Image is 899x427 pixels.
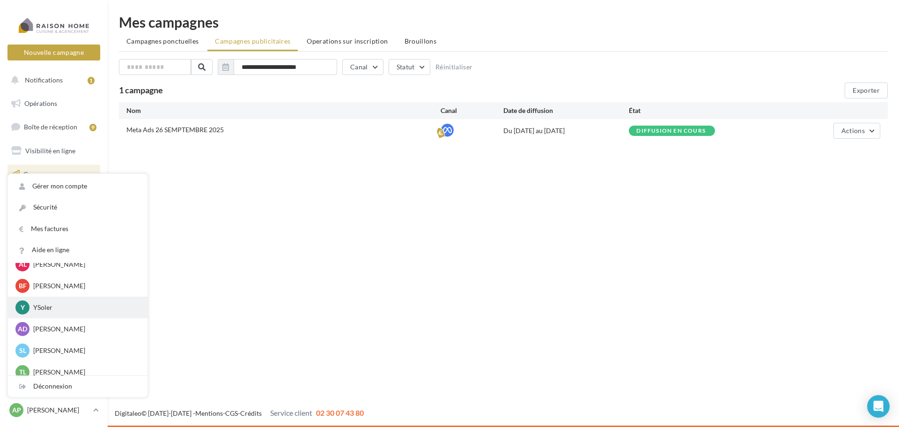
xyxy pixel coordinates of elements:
a: Calendrier [6,234,102,254]
span: Operations sur inscription [307,37,388,45]
a: Opérations [6,94,102,113]
span: AL [19,260,27,269]
p: [PERSON_NAME] [33,260,136,269]
div: Du [DATE] au [DATE] [503,126,629,135]
span: Visibilité en ligne [25,147,75,155]
span: AP [12,405,21,415]
button: Actions [833,123,880,139]
a: Boîte de réception9 [6,117,102,137]
a: Crédits [240,409,262,417]
a: Aide en ligne [8,240,147,261]
div: Canal [441,106,503,115]
a: Contacts [6,187,102,207]
a: Visibilité en ligne [6,141,102,161]
span: TL [19,367,26,377]
div: Nom [126,106,441,115]
span: Campagnes ponctuelles [126,37,199,45]
span: AD [18,324,27,334]
a: Digitaleo [115,409,141,417]
p: [PERSON_NAME] [33,324,136,334]
button: Réinitialiser [435,63,473,71]
a: Médiathèque [6,211,102,231]
span: sL [19,346,26,355]
span: 1 campagne [119,85,163,95]
p: [PERSON_NAME] [33,367,136,377]
button: Exporter [845,82,888,98]
div: Déconnexion [8,376,147,397]
div: Date de diffusion [503,106,629,115]
div: État [629,106,754,115]
button: Nouvelle campagne [7,45,100,60]
span: Actions [841,127,865,135]
a: Campagnes [6,165,102,184]
p: [PERSON_NAME] [33,346,136,355]
div: 1 [88,77,95,84]
a: Mentions [195,409,223,417]
span: Campagnes [23,170,57,178]
span: Boîte de réception [24,123,77,131]
div: 9 [89,124,96,131]
span: Y [21,303,25,312]
button: Notifications 1 [6,70,98,90]
span: Notifications [25,76,63,84]
span: Service client [270,408,312,417]
p: YSoler [33,303,136,312]
button: Statut [389,59,430,75]
a: CGS [225,409,238,417]
span: © [DATE]-[DATE] - - - [115,409,364,417]
span: BF [19,281,27,291]
a: Sécurité [8,197,147,218]
button: Canal [342,59,383,75]
p: [PERSON_NAME] [27,405,89,415]
a: AP [PERSON_NAME] [7,401,100,419]
a: Mes factures [8,218,147,240]
span: Meta Ads 26 SEMPTEMBRE 2025 [126,126,224,134]
div: Diffusion en cours [636,128,706,134]
a: Gérer mon compte [8,176,147,197]
p: [PERSON_NAME] [33,281,136,291]
div: Open Intercom Messenger [867,395,890,418]
span: Opérations [24,99,57,107]
span: 02 30 07 43 80 [316,408,364,417]
span: Brouillons [405,37,437,45]
div: Mes campagnes [119,15,888,29]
